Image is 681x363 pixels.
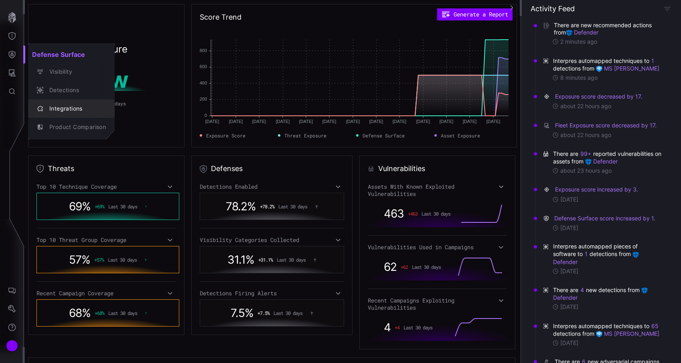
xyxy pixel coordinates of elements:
[28,118,115,136] button: Product Comparison
[45,122,106,132] div: Product Comparison
[28,63,115,81] button: Visibility
[28,81,115,99] button: Detections
[45,85,106,95] div: Detections
[45,104,106,114] div: Integrations
[28,46,115,63] h2: Defense Surface
[45,67,106,77] div: Visibility
[28,99,115,118] button: Integrations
